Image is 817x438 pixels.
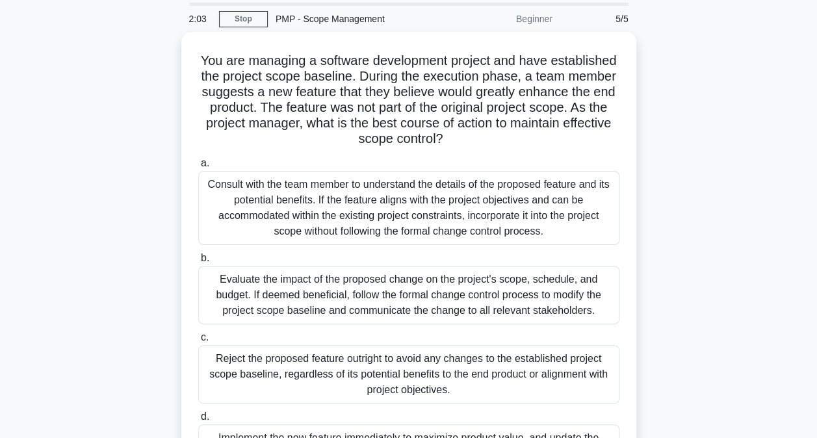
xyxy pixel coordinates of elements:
a: Stop [219,11,268,27]
div: Evaluate the impact of the proposed change on the project's scope, schedule, and budget. If deeme... [198,266,619,324]
div: 2:03 [181,6,219,32]
div: 5/5 [560,6,636,32]
span: c. [201,331,209,342]
div: Consult with the team member to understand the details of the proposed feature and its potential ... [198,171,619,245]
span: a. [201,157,209,168]
h5: You are managing a software development project and have established the project scope baseline. ... [197,53,621,148]
div: PMP - Scope Management [268,6,447,32]
div: Reject the proposed feature outright to avoid any changes to the established project scope baseli... [198,345,619,404]
div: Beginner [447,6,560,32]
span: d. [201,411,209,422]
span: b. [201,252,209,263]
